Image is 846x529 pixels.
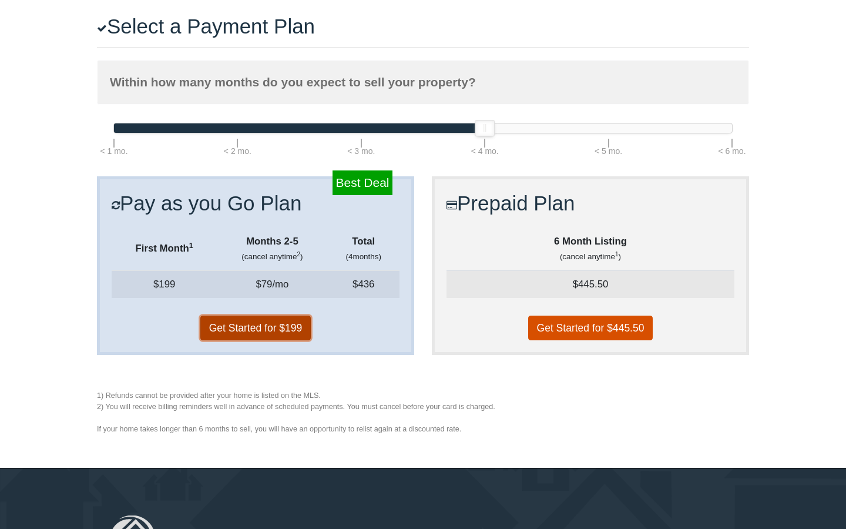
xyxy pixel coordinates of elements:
small: (cancel anytime ) [241,252,303,261]
h1: Pay as you Go Plan [112,191,399,216]
div: < 6 mo. [718,145,746,158]
div: 1) Refunds cannot be provided after your home is listed on the MLS. [97,390,749,401]
sup: 1 [615,251,619,257]
td: $199 [112,270,217,298]
td: $79/mo [217,270,327,298]
div: < 1 mo. [100,145,127,158]
sup: 2 [297,251,300,257]
th: First Month [112,227,217,270]
small: (cancel anytime ) [560,252,621,261]
sup: 1 [189,242,193,250]
h1: Select a Payment Plan [97,14,749,56]
div: If your home takes longer than 6 months to sell, you will have an opportunity to relist again at ... [97,424,749,435]
div: < 4 mo. [471,145,499,158]
th: 6 Month Listing [446,227,734,270]
small: ( months) [345,252,381,261]
td: $436 [328,270,400,298]
b: Within how many months do you expect to sell your property? [110,75,476,89]
div: < 3 mo. [347,145,375,158]
div: 2) You will receive billing reminders well in advance of scheduled payments. You must cancel befo... [97,401,749,413]
a: Get Started for $445.50 [528,316,653,340]
th: Months 2-5 [217,227,327,270]
a: Get Started for $199 [200,316,311,340]
th: Total [328,227,400,270]
span: 4 [348,252,352,261]
h1: Prepaid Plan [446,191,734,216]
div: Best Deal [333,170,392,195]
td: $445.50 [446,270,734,298]
div: < 5 mo. [595,145,622,158]
div: < 2 mo. [224,145,251,158]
